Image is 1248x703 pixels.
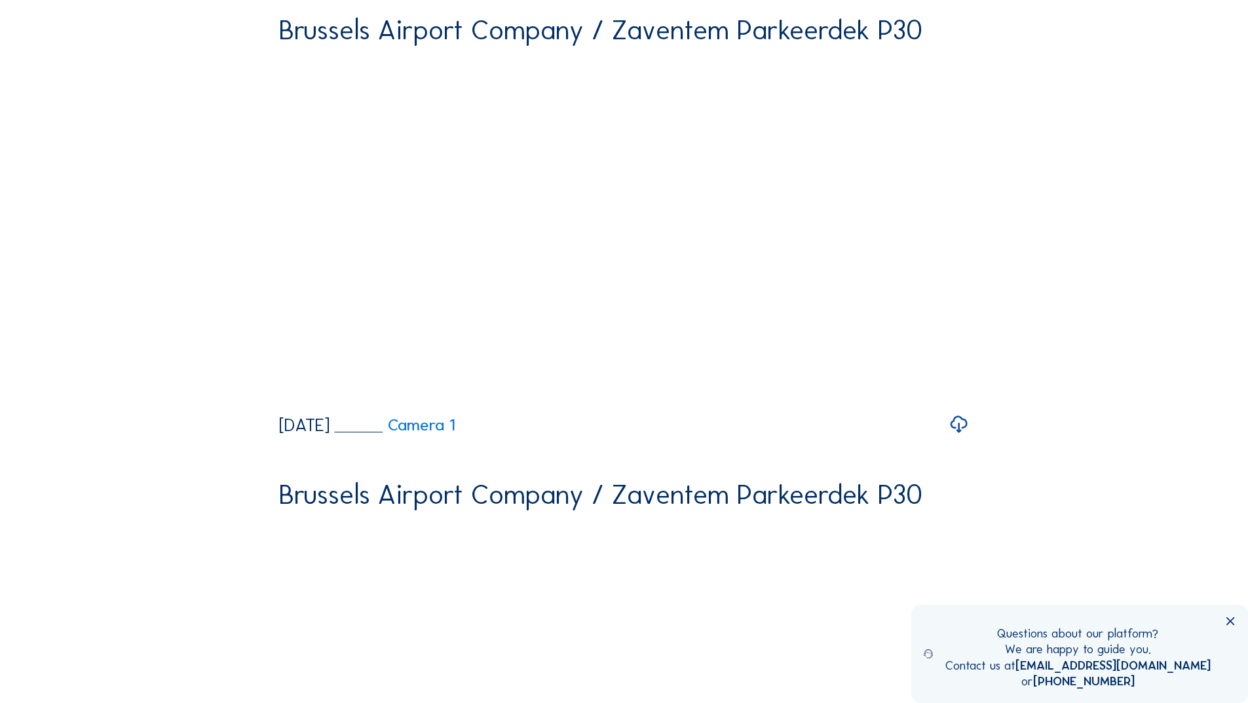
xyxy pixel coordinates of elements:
[1015,658,1211,673] a: [EMAIL_ADDRESS][DOMAIN_NAME]
[279,57,969,402] video: Your browser does not support the video tag.
[945,641,1211,657] div: We are happy to guide you.
[945,658,1211,674] div: Contact us at
[1033,674,1135,689] a: [PHONE_NUMBER]
[924,626,933,682] img: operator
[279,416,330,434] div: [DATE]
[279,481,922,508] div: Brussels Airport Company / Zaventem Parkeerdek P30
[334,417,455,433] a: Camera 1
[279,16,922,44] div: Brussels Airport Company / Zaventem Parkeerdek P30
[945,674,1211,689] div: or
[945,626,1211,641] div: Questions about our platform?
